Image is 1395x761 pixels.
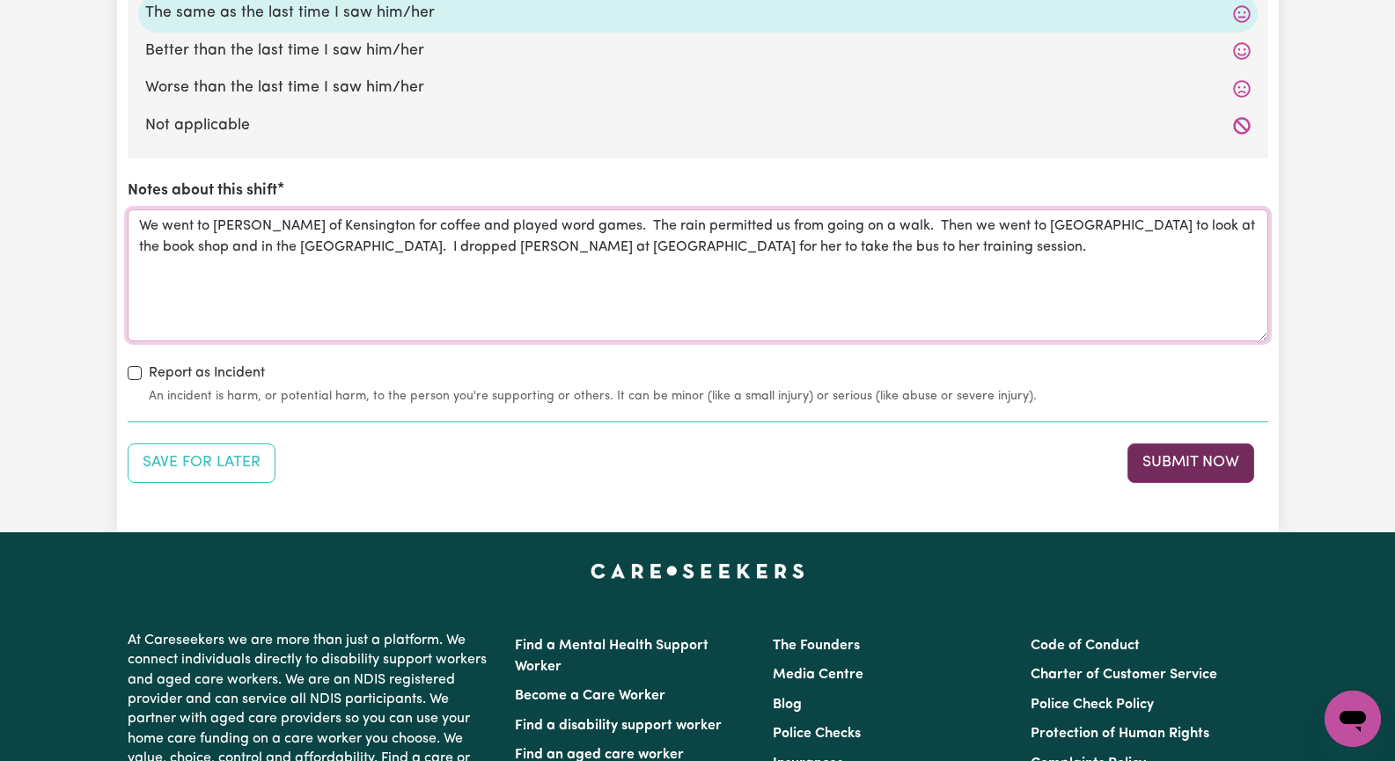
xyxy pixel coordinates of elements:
[773,698,802,712] a: Blog
[145,114,1251,137] label: Not applicable
[1031,668,1217,682] a: Charter of Customer Service
[149,362,265,384] label: Report as Incident
[1031,727,1209,741] a: Protection of Human Rights
[1031,698,1154,712] a: Police Check Policy
[515,639,709,674] a: Find a Mental Health Support Worker
[128,209,1268,341] textarea: We went to [PERSON_NAME] of Kensington for coffee and played word games. The rain permitted us fr...
[128,443,275,482] button: Save your job report
[145,77,1251,99] label: Worse than the last time I saw him/her
[515,689,665,703] a: Become a Care Worker
[1127,443,1254,482] button: Submit your job report
[128,179,277,202] label: Notes about this shift
[145,40,1251,62] label: Better than the last time I saw him/her
[515,719,722,733] a: Find a disability support worker
[149,387,1268,406] small: An incident is harm, or potential harm, to the person you're supporting or others. It can be mino...
[591,564,804,578] a: Careseekers home page
[773,668,863,682] a: Media Centre
[773,639,860,653] a: The Founders
[145,2,1251,25] label: The same as the last time I saw him/her
[1325,691,1381,747] iframe: Button to launch messaging window
[773,727,861,741] a: Police Checks
[1031,639,1140,653] a: Code of Conduct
